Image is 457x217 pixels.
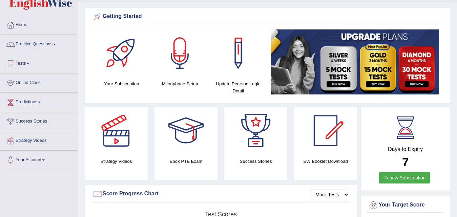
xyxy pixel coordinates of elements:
[92,12,442,22] div: Getting Started
[368,200,442,210] div: Your Target Score
[379,172,430,183] a: Renew Subscription
[0,35,78,52] a: Practice Questions
[0,151,78,168] a: Your Account
[0,16,78,32] a: Home
[0,54,78,71] a: Tests
[212,80,264,94] h4: Update Pearson Login Detail
[271,29,439,94] img: small5.jpg
[294,158,357,165] h4: EW Booklet Download
[224,158,287,165] h4: Success Stories
[0,93,78,110] a: Predictions
[96,80,147,87] h4: Your Subscription
[0,73,78,90] a: Online Class
[92,189,349,199] div: Score Progress Chart
[368,146,442,152] h4: Days to Expiry
[402,155,409,169] b: 7
[0,131,78,148] a: Strategy Videos
[154,158,217,165] h4: Book PTE Exam
[0,112,78,129] a: Success Stories
[154,80,206,87] h4: Microphone Setup
[85,158,148,165] h4: Strategy Videos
